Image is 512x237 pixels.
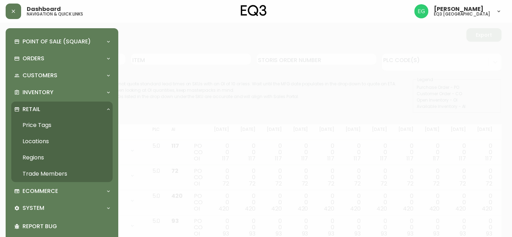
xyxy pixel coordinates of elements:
div: Customers [11,68,113,83]
div: Ecommerce [11,183,113,199]
p: Report Bug [23,223,110,230]
div: Report Bug [11,217,113,236]
a: Trade Members [11,166,113,182]
a: Regions [11,150,113,166]
p: Retail [23,105,40,113]
p: Point of Sale (Square) [23,38,91,45]
div: Point of Sale (Square) [11,34,113,49]
img: logo [241,5,267,16]
h5: eq3 [GEOGRAPHIC_DATA] [434,12,490,16]
a: Locations [11,133,113,150]
span: [PERSON_NAME] [434,6,483,12]
div: Retail [11,102,113,117]
div: Orders [11,51,113,66]
div: Inventory [11,85,113,100]
div: System [11,200,113,216]
h5: navigation & quick links [27,12,83,16]
p: Ecommerce [23,187,58,195]
p: Customers [23,72,57,79]
p: Orders [23,55,44,62]
p: Inventory [23,89,53,96]
img: db11c1629862fe82d63d0774b1b54d2b [414,4,428,18]
a: Price Tags [11,117,113,133]
p: System [23,204,44,212]
span: Dashboard [27,6,61,12]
